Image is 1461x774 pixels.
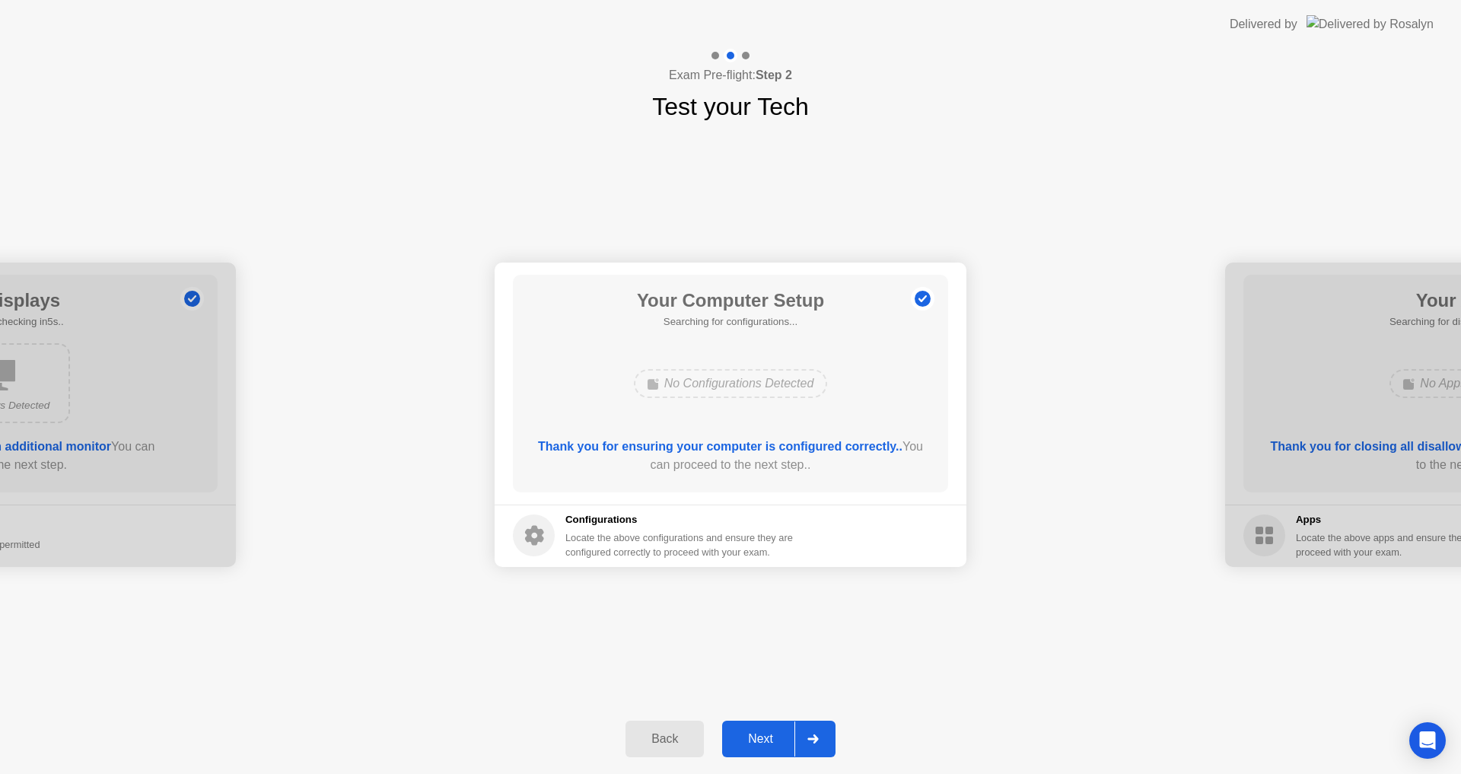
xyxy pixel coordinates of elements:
div: Back [630,732,699,746]
h5: Searching for configurations... [637,314,824,330]
div: Open Intercom Messenger [1409,722,1446,759]
h4: Exam Pre-flight: [669,66,792,84]
div: Next [727,732,794,746]
b: Thank you for ensuring your computer is configured correctly.. [538,440,902,453]
div: Locate the above configurations and ensure they are configured correctly to proceed with your exam. [565,530,796,559]
h1: Your Computer Setup [637,287,824,314]
img: Delivered by Rosalyn [1307,15,1434,33]
div: No Configurations Detected [634,369,828,398]
b: Step 2 [756,68,792,81]
button: Back [625,721,704,757]
div: You can proceed to the next step.. [535,438,927,474]
div: Delivered by [1230,15,1297,33]
h5: Configurations [565,512,796,527]
button: Next [722,721,836,757]
h1: Test your Tech [652,88,809,125]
